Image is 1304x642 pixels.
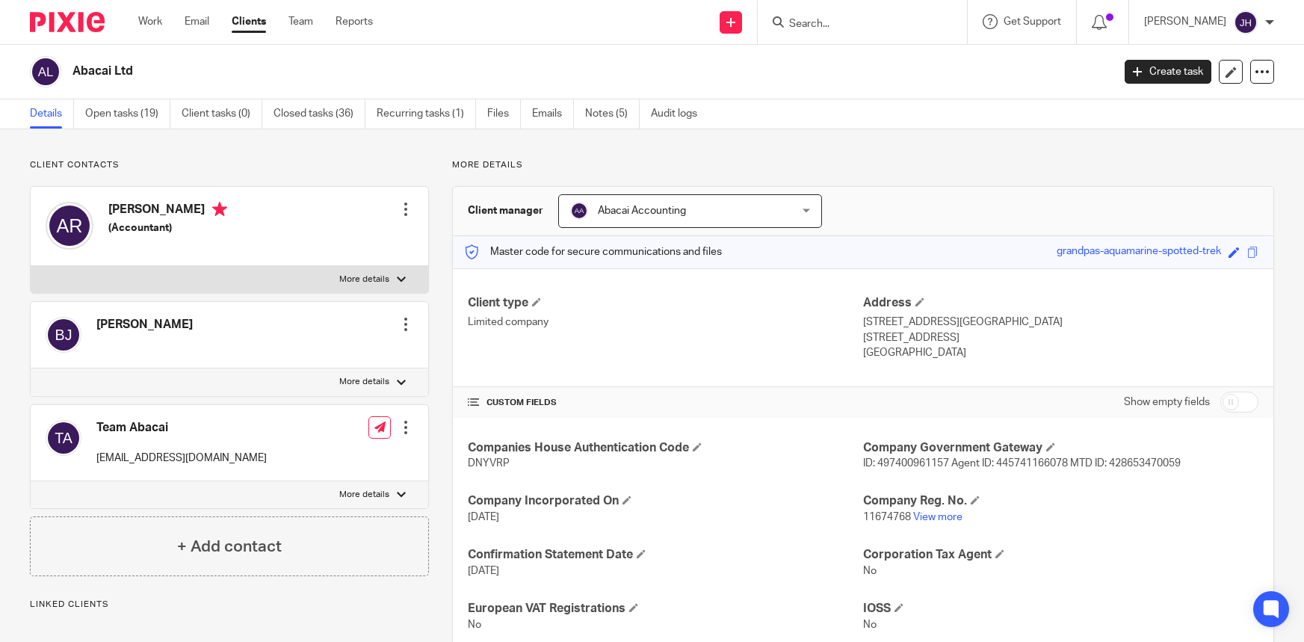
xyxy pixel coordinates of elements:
p: More details [452,159,1274,171]
img: svg%3E [46,420,81,456]
p: Master code for secure communications and files [464,244,722,259]
h4: + Add contact [177,535,282,558]
span: [DATE] [468,512,499,522]
p: [GEOGRAPHIC_DATA] [863,345,1258,360]
img: Pixie [30,12,105,32]
p: More details [339,489,389,501]
h4: Confirmation Statement Date [468,547,863,563]
h4: Company Incorporated On [468,493,863,509]
img: svg%3E [570,202,588,220]
a: Audit logs [651,99,708,129]
span: Abacai Accounting [598,206,686,216]
h4: IOSS [863,601,1258,617]
h5: (Accountant) [108,220,227,235]
span: [DATE] [468,566,499,576]
a: Emails [532,99,574,129]
h4: Company Reg. No. [863,493,1258,509]
p: Linked clients [30,599,429,611]
a: Clients [232,14,266,29]
a: Work [138,14,162,29]
h4: [PERSON_NAME] [96,317,193,333]
h4: Address [863,295,1258,311]
h4: Companies House Authentication Code [468,440,863,456]
span: No [468,620,481,630]
span: 11674768 [863,512,911,522]
a: Create task [1125,60,1211,84]
h4: Corporation Tax Agent [863,547,1258,563]
span: No [863,566,877,576]
a: Team [288,14,313,29]
span: No [863,620,877,630]
div: grandpas-aquamarine-spotted-trek [1057,244,1221,261]
img: svg%3E [46,317,81,353]
h4: European VAT Registrations [468,601,863,617]
h2: Abacai Ltd [72,64,896,79]
label: Show empty fields [1124,395,1210,410]
a: Open tasks (19) [85,99,170,129]
h4: Client type [468,295,863,311]
img: svg%3E [1234,10,1258,34]
p: [STREET_ADDRESS][GEOGRAPHIC_DATA] [863,315,1258,330]
a: Details [30,99,74,129]
input: Search [788,18,922,31]
a: View more [913,512,962,522]
h3: Client manager [468,203,543,218]
span: Get Support [1004,16,1061,27]
p: [STREET_ADDRESS] [863,330,1258,345]
h4: Team Abacai [96,420,267,436]
a: Email [185,14,209,29]
a: Reports [336,14,373,29]
span: DNYVRP [468,458,510,469]
h4: CUSTOM FIELDS [468,397,863,409]
a: Client tasks (0) [182,99,262,129]
h4: [PERSON_NAME] [108,202,227,220]
p: [EMAIL_ADDRESS][DOMAIN_NAME] [96,451,267,466]
p: More details [339,376,389,388]
a: Closed tasks (36) [274,99,365,129]
p: [PERSON_NAME] [1144,14,1226,29]
span: ID: 497400961157 Agent ID: 445741166078 MTD ID: 428653470059 [863,458,1181,469]
h4: Company Government Gateway [863,440,1258,456]
a: Notes (5) [585,99,640,129]
p: Limited company [468,315,863,330]
p: More details [339,274,389,285]
img: svg%3E [30,56,61,87]
a: Recurring tasks (1) [377,99,476,129]
i: Primary [212,202,227,217]
img: svg%3E [46,202,93,250]
a: Files [487,99,521,129]
p: Client contacts [30,159,429,171]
